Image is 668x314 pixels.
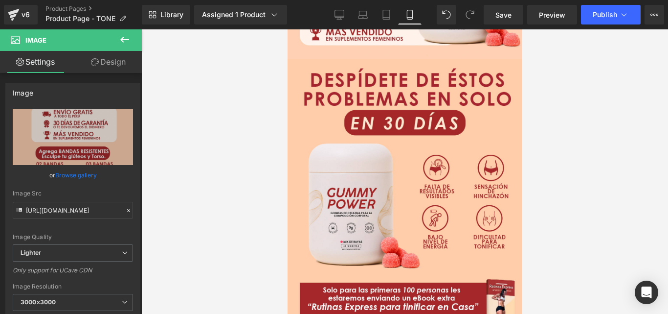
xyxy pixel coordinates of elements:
span: Save [495,10,512,20]
button: More [645,5,664,24]
button: Redo [460,5,480,24]
div: Image [13,83,33,97]
b: 3000x3000 [21,298,56,306]
a: New Library [142,5,190,24]
div: Assigned 1 Product [202,10,279,20]
a: Design [73,51,144,73]
a: Preview [527,5,577,24]
button: Undo [437,5,456,24]
a: Tablet [375,5,398,24]
span: Product Page - TONE [45,15,115,23]
div: Image Quality [13,234,133,241]
div: Open Intercom Messenger [635,281,658,304]
a: Desktop [328,5,351,24]
span: Image [25,36,46,44]
a: Browse gallery [55,167,97,184]
a: v6 [4,5,38,24]
span: Preview [539,10,565,20]
a: Laptop [351,5,375,24]
div: Image Src [13,190,133,197]
b: Lighter [21,249,41,256]
input: Link [13,202,133,219]
a: Mobile [398,5,422,24]
div: Image Resolution [13,283,133,290]
div: v6 [20,8,32,21]
button: Publish [581,5,641,24]
div: or [13,170,133,180]
a: Product Pages [45,5,142,13]
div: Only support for UCare CDN [13,266,133,281]
span: Library [160,10,183,19]
span: Publish [593,11,617,19]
